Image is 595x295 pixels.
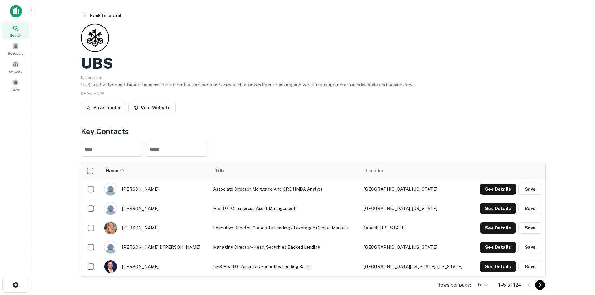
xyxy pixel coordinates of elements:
td: Associate Director, Mortgage and CRE HMDA Analyst [210,179,361,199]
span: Saved [11,87,20,92]
td: [GEOGRAPHIC_DATA], [US_STATE] [361,179,472,199]
span: SHOW MORE [81,91,104,96]
button: See Details [480,242,516,253]
a: Saved [2,76,29,93]
img: 1748783838421 [104,260,117,273]
button: Save [518,222,542,234]
span: Location [366,167,384,175]
div: 5 [474,280,488,289]
button: See Details [480,261,516,272]
span: Name [106,167,126,175]
div: scrollable content [81,162,545,276]
a: Search [2,22,29,39]
div: [PERSON_NAME] [104,221,207,234]
div: [PERSON_NAME] d'[PERSON_NAME] [104,241,207,254]
div: [PERSON_NAME] [104,183,207,196]
a: Visit Website [128,102,176,113]
div: [PERSON_NAME] [104,202,207,215]
button: See Details [480,203,516,214]
th: Name [101,162,210,179]
button: See Details [480,222,516,234]
img: 9c8pery4andzj6ohjkjp54ma2 [104,241,117,253]
button: Save Lender [81,102,126,113]
button: Save [518,203,542,214]
img: 9c8pery4andzj6ohjkjp54ma2 [104,202,117,215]
td: Head of Commercial Asset Management [210,199,361,218]
span: Search [10,33,21,38]
td: [GEOGRAPHIC_DATA][US_STATE], [US_STATE] [361,257,472,276]
td: [GEOGRAPHIC_DATA], [US_STATE] [361,199,472,218]
button: Save [518,261,542,272]
td: [GEOGRAPHIC_DATA], [US_STATE] [361,238,472,257]
p: UBS is a Switzerland-based financial institution that provides services such as investment bankin... [81,81,546,89]
td: Executive Director, Corporate Lending / Leveraged Capital Markets [210,218,361,238]
button: Save [518,242,542,253]
p: Rows per page: [437,281,471,289]
th: Title [210,162,361,179]
a: Contacts [2,58,29,75]
button: Save [518,184,542,195]
p: 1–5 of 124 [498,281,521,289]
div: [PERSON_NAME] [104,260,207,273]
img: 1679438837686 [104,222,117,234]
td: Oradell, [US_STATE] [361,218,472,238]
td: Managing Director - Head, Securities Backed Lending [210,238,361,257]
iframe: Chat Widget [564,225,595,255]
a: Borrowers [2,40,29,57]
span: Title [215,167,233,175]
span: Description [81,76,102,80]
img: 9c8pery4andzj6ohjkjp54ma2 [104,183,117,195]
img: capitalize-icon.png [10,5,22,17]
button: See Details [480,184,516,195]
button: Back to search [80,10,125,21]
button: Go to next page [535,280,545,290]
span: Borrowers [8,51,23,56]
span: Contacts [9,69,22,74]
th: Location [361,162,472,179]
h2: UBS [81,54,113,72]
td: UBS Head of Americas Securities Lending Sales [210,257,361,276]
h4: Key Contacts [81,126,546,137]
